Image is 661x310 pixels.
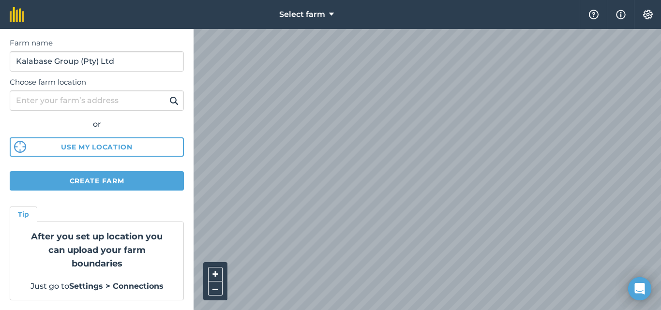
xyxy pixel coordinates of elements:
[14,141,26,153] img: svg%3e
[10,171,184,191] button: Create farm
[18,209,29,220] h4: Tip
[588,10,600,19] img: A question mark icon
[22,280,172,293] p: Just go to
[616,9,626,20] img: svg+xml;base64,PHN2ZyB4bWxucz0iaHR0cDovL3d3dy53My5vcmcvMjAwMC9zdmciIHdpZHRoPSIxNyIgaGVpZ2h0PSIxNy...
[10,118,184,131] div: or
[10,90,184,111] input: Enter your farm’s address
[31,231,163,269] strong: After you set up location you can upload your farm boundaries
[10,51,184,72] input: Farm name
[208,267,223,281] button: +
[10,37,184,49] label: Farm name
[279,9,325,20] span: Select farm
[169,95,179,106] img: svg+xml;base64,PHN2ZyB4bWxucz0iaHR0cDovL3d3dy53My5vcmcvMjAwMC9zdmciIHdpZHRoPSIxOSIgaGVpZ2h0PSIyNC...
[10,137,184,157] button: Use my location
[10,7,24,22] img: fieldmargin Logo
[69,281,164,291] strong: Settings > Connections
[208,281,223,295] button: –
[10,76,184,88] label: Choose farm location
[642,10,654,19] img: A cog icon
[628,277,651,300] div: Open Intercom Messenger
